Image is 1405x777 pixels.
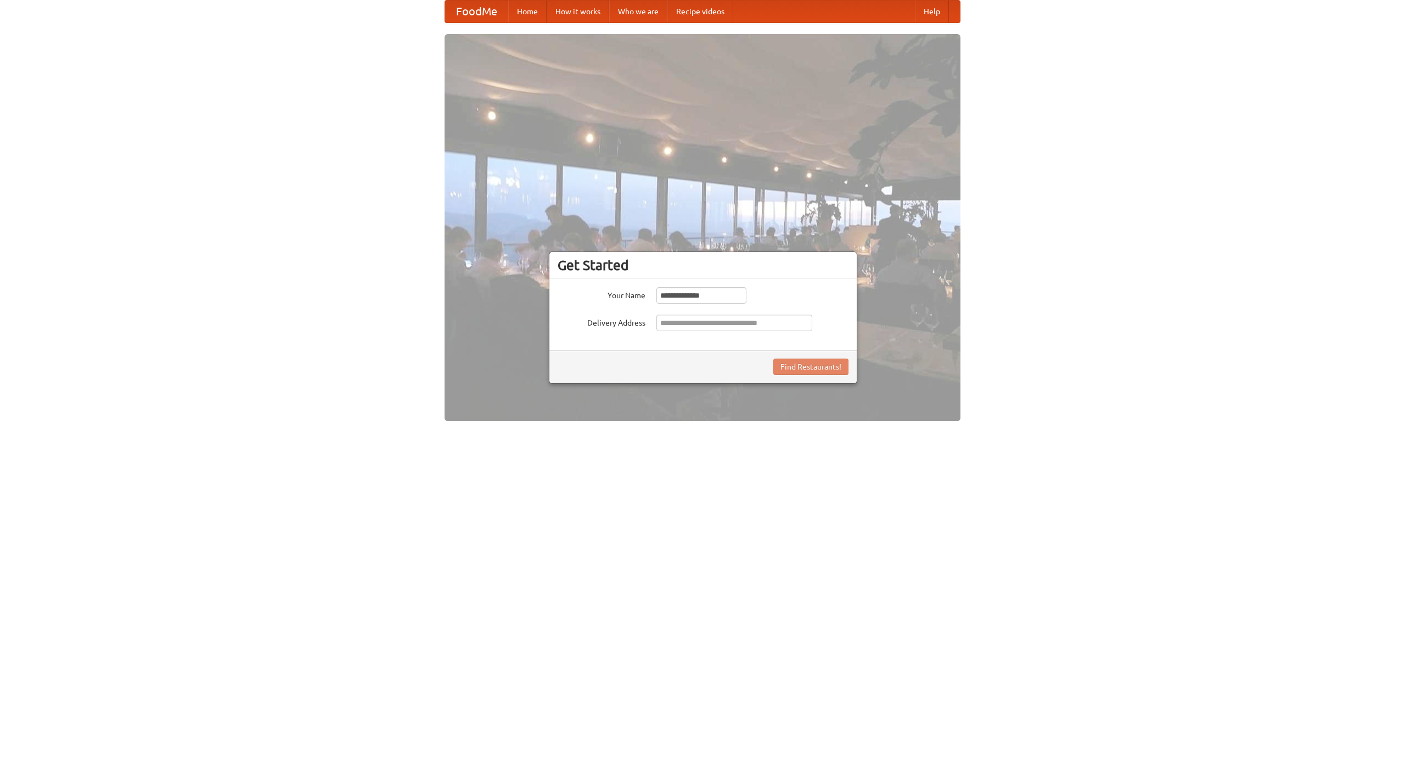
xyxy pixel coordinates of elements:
button: Find Restaurants! [773,359,848,375]
h3: Get Started [558,257,848,273]
a: Recipe videos [667,1,733,23]
a: Help [915,1,949,23]
label: Delivery Address [558,315,645,328]
a: Home [508,1,547,23]
label: Your Name [558,287,645,301]
a: How it works [547,1,609,23]
a: FoodMe [445,1,508,23]
a: Who we are [609,1,667,23]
